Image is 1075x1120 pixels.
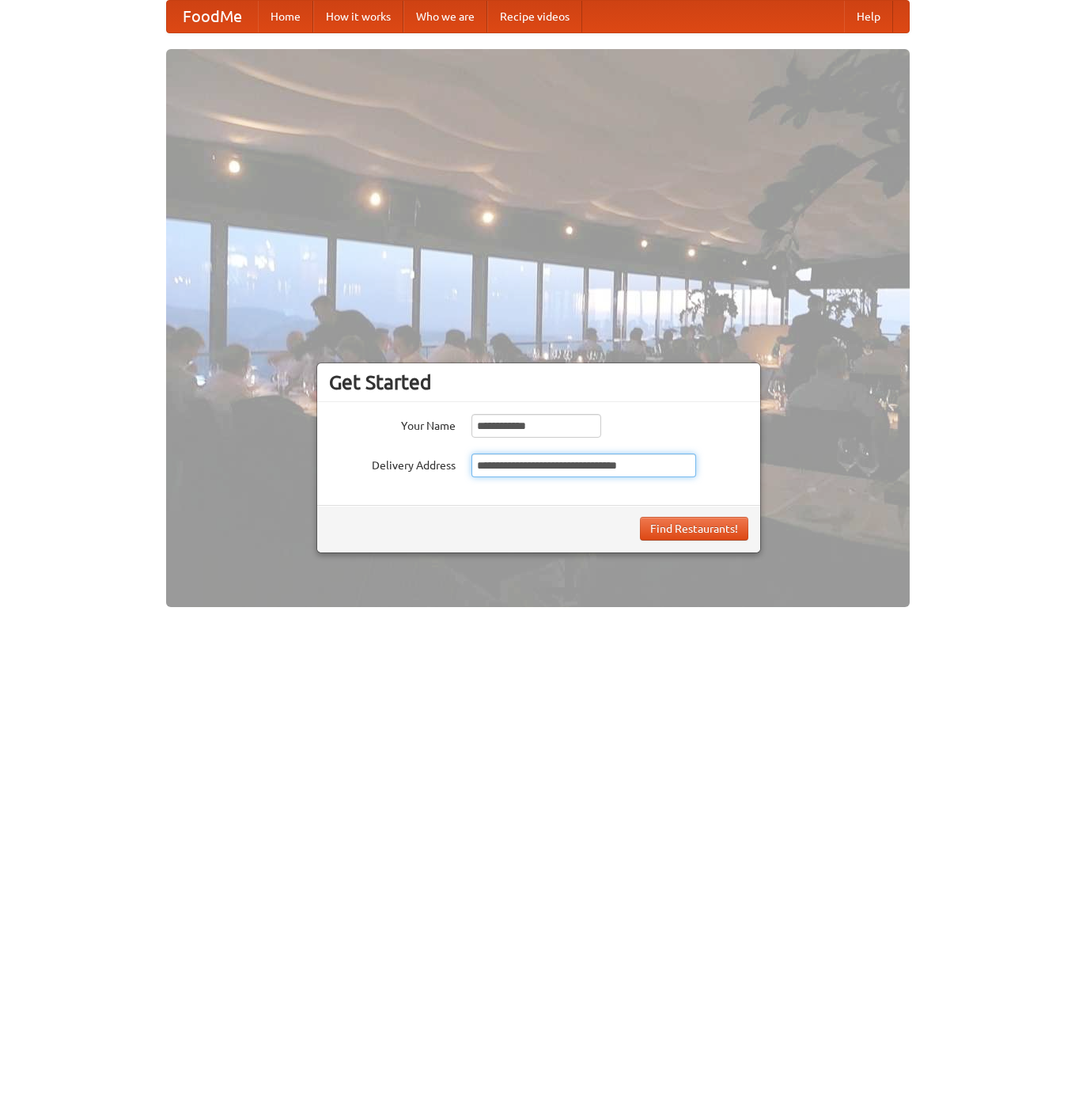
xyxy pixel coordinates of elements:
a: FoodMe [167,1,258,32]
button: Find Restaurants! [640,517,748,541]
h3: Get Started [329,370,748,394]
label: Delivery Address [329,454,456,473]
a: How it works [313,1,403,32]
a: Help [844,1,893,32]
a: Home [258,1,313,32]
label: Your Name [329,414,456,434]
a: Who we are [403,1,487,32]
a: Recipe videos [487,1,582,32]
